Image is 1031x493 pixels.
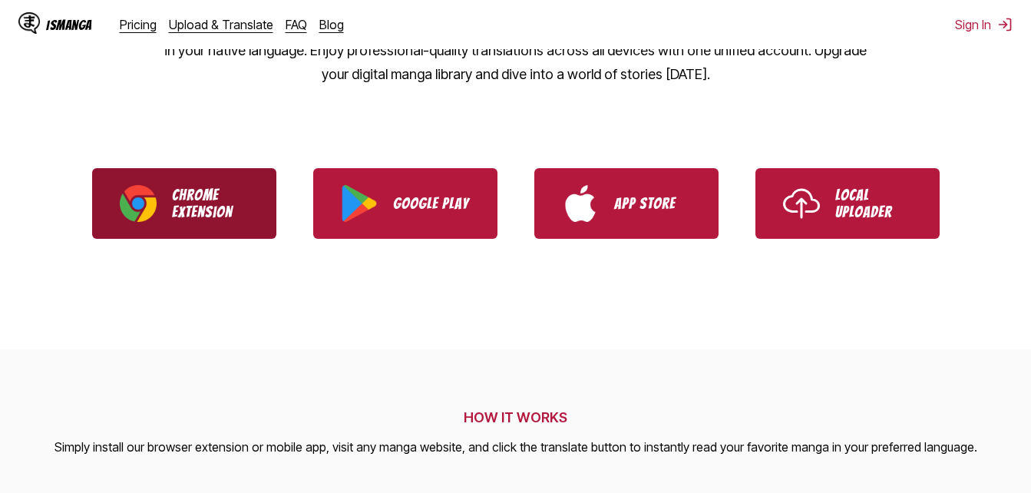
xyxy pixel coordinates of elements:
[46,18,92,32] div: IsManga
[120,185,157,222] img: Chrome logo
[534,168,719,239] a: Download IsManga from App Store
[55,409,977,425] h2: HOW IT WORKS
[18,12,120,37] a: IsManga LogoIsManga
[955,17,1013,32] button: Sign In
[55,438,977,458] p: Simply install our browser extension or mobile app, visit any manga website, and click the transl...
[163,14,869,87] p: Seamlessly read Japanese manga, Korean manhwa, Chinese manhua, and international comics on popula...
[783,185,820,222] img: Upload icon
[614,195,691,212] p: App Store
[120,17,157,32] a: Pricing
[172,187,249,220] p: Chrome Extension
[393,195,470,212] p: Google Play
[755,168,940,239] a: Use IsManga Local Uploader
[997,17,1013,32] img: Sign out
[835,187,912,220] p: Local Uploader
[562,185,599,222] img: App Store logo
[313,168,497,239] a: Download IsManga from Google Play
[286,17,307,32] a: FAQ
[341,185,378,222] img: Google Play logo
[169,17,273,32] a: Upload & Translate
[18,12,40,34] img: IsManga Logo
[92,168,276,239] a: Download IsManga Chrome Extension
[319,17,344,32] a: Blog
